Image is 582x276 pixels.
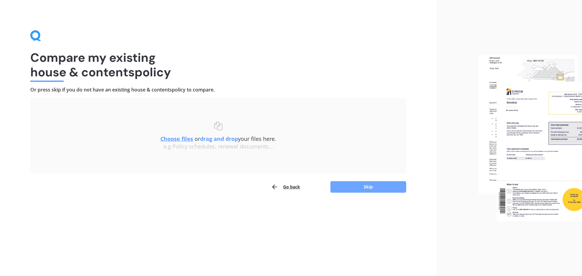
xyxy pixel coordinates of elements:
[160,135,193,142] u: Choose files
[160,135,276,142] span: or your files here.
[42,143,394,150] div: e.g Policy schedules, renewal documents...
[200,135,238,142] b: drag and drop
[479,55,582,221] img: files.webp
[271,181,300,193] button: Go back
[330,181,406,193] button: Skip
[30,50,406,79] h1: Compare my existing house & contents policy
[30,87,406,93] h4: Or press skip if you do not have an existing house & contents policy to compare.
